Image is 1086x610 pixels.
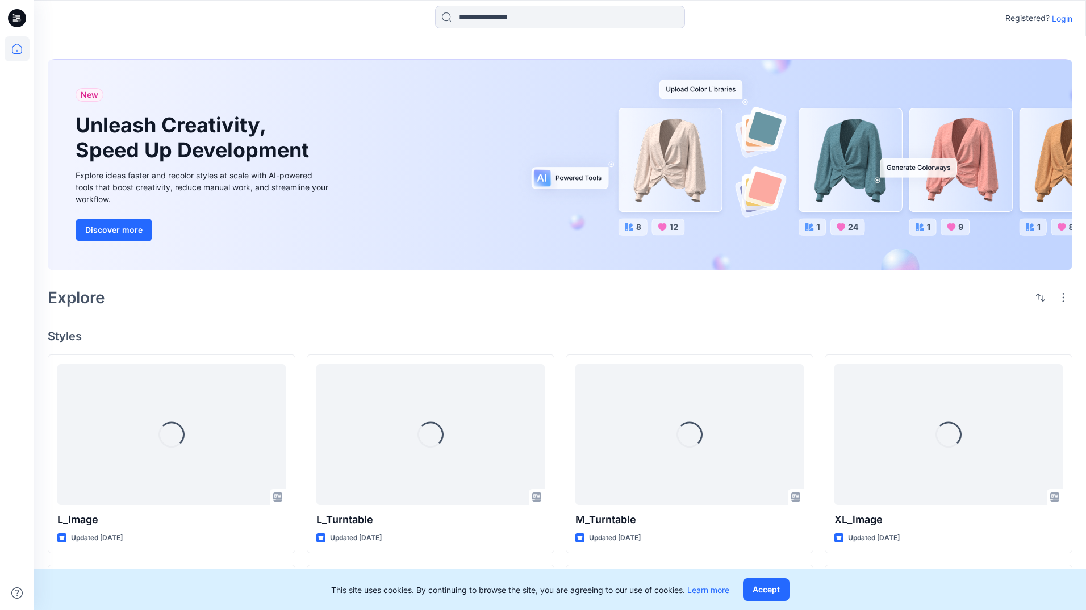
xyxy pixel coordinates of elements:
p: Updated [DATE] [71,532,123,544]
p: Updated [DATE] [330,532,382,544]
h2: Explore [48,289,105,307]
p: Registered? [1005,11,1050,25]
button: Discover more [76,219,152,241]
p: L_lmage [57,512,286,528]
p: Updated [DATE] [589,532,641,544]
p: L_Turntable [316,512,545,528]
h1: Unleash Creativity, Speed Up Development [76,113,314,162]
p: XL_lmage [834,512,1063,528]
button: Accept [743,578,790,601]
p: Updated [DATE] [848,532,900,544]
p: M_Turntable [575,512,804,528]
p: This site uses cookies. By continuing to browse the site, you are agreeing to our use of cookies. [331,584,729,596]
h4: Styles [48,329,1072,343]
a: Discover more [76,219,331,241]
p: Login [1052,12,1072,24]
div: Explore ideas faster and recolor styles at scale with AI-powered tools that boost creativity, red... [76,169,331,205]
span: New [81,88,98,102]
a: Learn more [687,585,729,595]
